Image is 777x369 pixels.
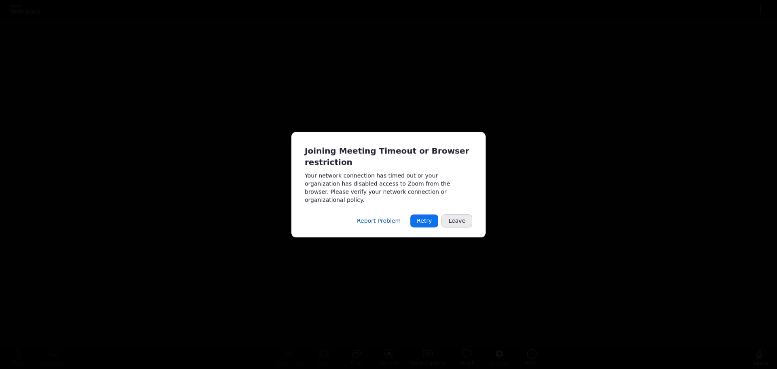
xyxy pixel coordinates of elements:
[291,132,486,237] div: Meeting connected timeout.
[305,171,472,204] div: Your network connection has timed out or your organization has disabled access to Zoom from the b...
[442,214,472,227] button: Leave
[410,214,438,227] button: Retry
[305,145,472,168] div: Joining Meeting Timeout or Browser restriction
[350,214,407,227] button: Report Problem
